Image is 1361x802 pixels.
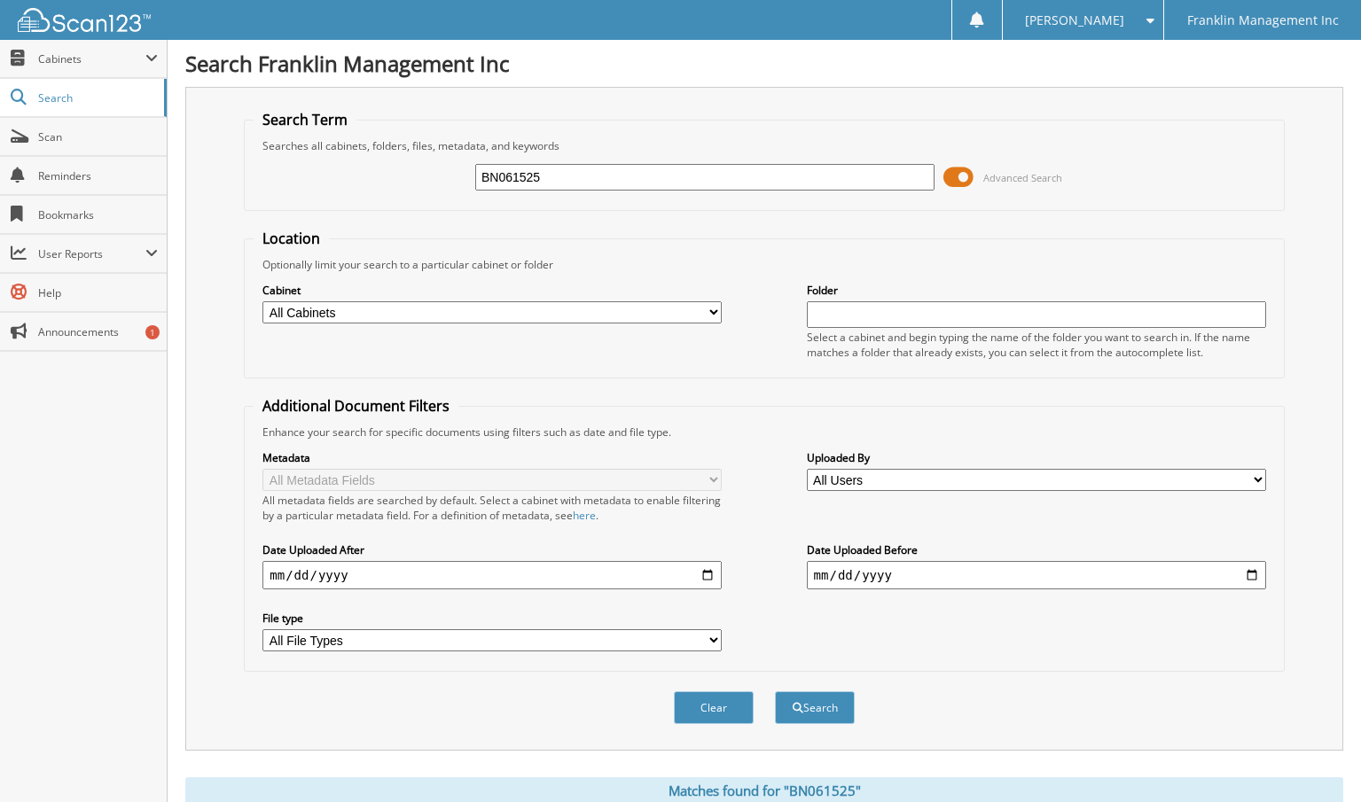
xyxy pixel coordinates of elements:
span: Scan [38,129,158,144]
span: Bookmarks [38,207,158,222]
span: User Reports [38,246,145,261]
span: Cabinets [38,51,145,66]
span: Help [38,285,158,300]
span: [PERSON_NAME] [1025,15,1124,26]
span: Advanced Search [983,171,1062,184]
label: Metadata [262,450,722,465]
label: Cabinet [262,283,722,298]
span: Search [38,90,155,105]
label: Folder [807,283,1266,298]
input: start [262,561,722,589]
button: Clear [674,691,754,724]
h1: Search Franklin Management Inc [185,49,1343,78]
button: Search [775,691,855,724]
span: Reminders [38,168,158,183]
label: Date Uploaded Before [807,542,1266,557]
div: Select a cabinet and begin typing the name of the folder you want to search in. If the name match... [807,330,1266,360]
label: Date Uploaded After [262,542,722,557]
span: Announcements [38,324,158,339]
div: 1 [145,325,160,339]
legend: Additional Document Filters [254,396,458,416]
a: here [573,508,596,523]
label: File type [262,611,722,626]
div: Optionally limit your search to a particular cabinet or folder [254,257,1274,272]
div: Searches all cabinets, folders, files, metadata, and keywords [254,138,1274,153]
legend: Search Term [254,110,356,129]
img: scan123-logo-white.svg [18,8,151,32]
input: end [807,561,1266,589]
div: All metadata fields are searched by default. Select a cabinet with metadata to enable filtering b... [262,493,722,523]
label: Uploaded By [807,450,1266,465]
div: Enhance your search for specific documents using filters such as date and file type. [254,424,1274,440]
span: Franklin Management Inc [1187,15,1339,26]
legend: Location [254,229,329,248]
